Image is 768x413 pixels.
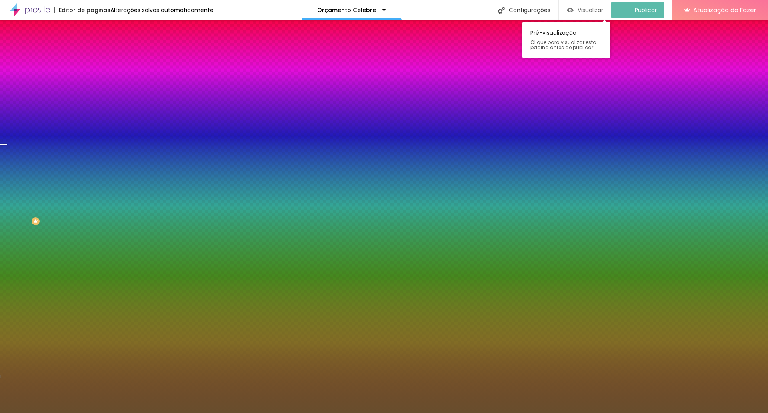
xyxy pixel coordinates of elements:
[693,6,756,14] font: Atualização do Fazer
[59,6,110,14] font: Editor de páginas
[509,6,550,14] font: Configurações
[110,6,214,14] font: Alterações salvas automaticamente
[611,2,664,18] button: Publicar
[317,6,376,14] font: Orçamento Celebre
[567,7,574,14] img: view-1.svg
[530,29,576,37] font: Pré-visualização
[498,7,505,14] img: Ícone
[635,6,657,14] font: Publicar
[559,2,611,18] button: Visualizar
[530,39,596,51] font: Clique para visualizar esta página antes de publicar.
[578,6,603,14] font: Visualizar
